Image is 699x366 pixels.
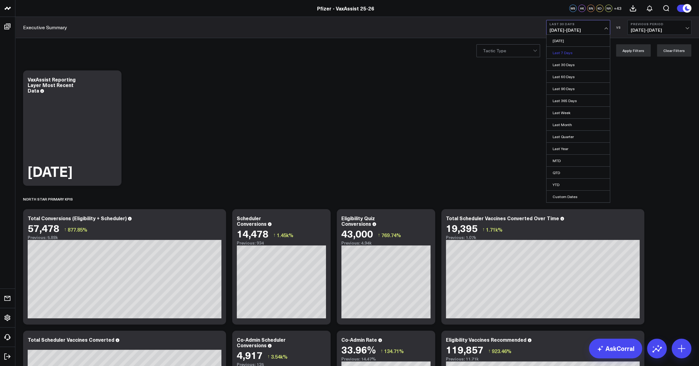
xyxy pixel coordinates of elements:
[341,336,377,343] div: Co-Admin Rate
[589,339,642,358] a: AskCorral
[446,222,478,233] div: 19,395
[237,336,286,348] div: Co-Admin Scheduler Conversions
[482,225,485,233] span: ↑
[341,356,431,361] div: Previous: 14.47%
[277,232,293,238] span: 1.45k%
[546,131,610,142] a: Last Quarter
[341,344,376,355] div: 33.96%
[28,336,114,343] div: Total Scheduler Vaccines Converted
[614,6,622,10] span: + 43
[631,22,688,26] b: Previous Period
[271,353,288,360] span: 3.54k%
[28,235,221,240] div: Previous: 5.88k
[317,5,374,12] a: Pfizer - VaxAssist 25-26
[546,71,610,82] a: Last 60 Days
[341,241,431,245] div: Previous: 4.94k
[631,28,688,33] span: [DATE] - [DATE]
[605,5,612,12] div: NR
[267,352,270,360] span: ↑
[28,164,73,178] div: [DATE]
[596,5,603,12] div: KD
[68,226,87,233] span: 877.85%
[23,24,67,31] a: Executive Summary
[546,47,610,58] a: Last 7 Days
[446,235,640,240] div: Previous: 1.07k
[446,356,640,361] div: Previous: 11.71k
[546,35,610,46] a: [DATE]
[28,215,127,221] div: Total Conversions (Eligibility + Scheduler)
[546,83,610,94] a: Last 90 Days
[341,215,375,227] div: Eligibility Quiz Conversions
[614,5,622,12] button: +43
[613,26,624,29] div: VS
[550,22,607,26] b: Last 30 Days
[546,95,610,106] a: Last 365 Days
[237,349,263,360] div: 4,917
[546,191,610,202] a: Custom Dates
[492,348,511,354] span: 923.46%
[578,5,586,12] div: HK
[384,348,404,354] span: 134.71%
[380,347,383,355] span: ↑
[587,5,594,12] div: SN
[273,231,276,239] span: ↑
[569,5,577,12] div: WS
[237,241,326,245] div: Previous: 934
[23,192,73,206] div: North Star Primary KPIs
[381,232,401,238] span: 769.74%
[341,228,373,239] div: 43,000
[546,143,610,154] a: Last Year
[546,155,610,166] a: MTD
[446,344,483,355] div: 119,857
[488,347,490,355] span: ↑
[378,231,380,239] span: ↑
[616,44,651,57] button: Apply Filters
[486,226,502,233] span: 1.71k%
[546,107,610,118] a: Last Week
[627,20,691,35] button: Previous Period[DATE]-[DATE]
[446,336,526,343] div: Eligibility Vaccines Recommended
[657,44,691,57] button: Clear Filters
[546,20,610,35] button: Last 30 Days[DATE]-[DATE]
[28,76,76,94] div: VaxAssist Reporting Layer Most Recent Data
[550,28,607,33] span: [DATE] - [DATE]
[546,167,610,178] a: QTD
[546,119,610,130] a: Last Month
[446,215,559,221] div: Total Scheduler Vaccines Converted Over Time
[64,225,66,233] span: ↑
[546,179,610,190] a: YTD
[28,222,59,233] div: 57,478
[237,215,267,227] div: Scheduler Conversions
[546,59,610,70] a: Last 30 Days
[237,228,268,239] div: 14,478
